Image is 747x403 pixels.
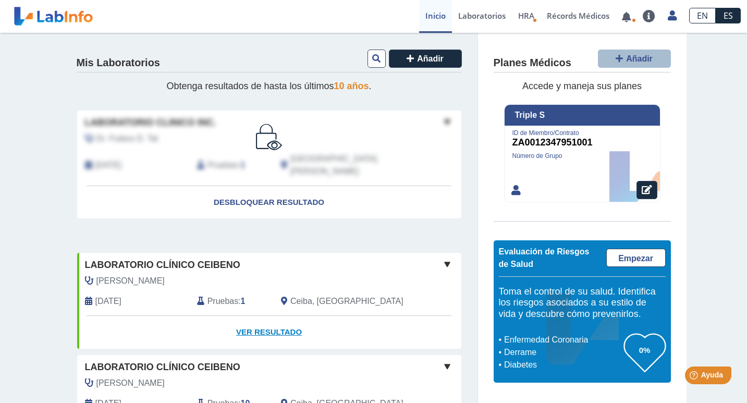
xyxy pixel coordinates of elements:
[654,362,736,392] iframe: Help widget launcher
[518,10,534,21] span: HRA
[417,54,444,63] span: Añadir
[189,153,273,178] div: :
[334,81,369,91] span: 10 años
[501,334,624,346] li: Enfermedad Coronaria
[95,159,121,172] span: Mon Aug 11 2025 09:31:37 GMT-0400 (Atlantic Standard Time)
[716,8,741,23] a: ES
[522,81,642,91] span: Accede y maneja sus planes
[189,295,273,308] div: :
[624,344,666,357] h3: 0%
[626,54,653,63] span: Añadir
[499,286,666,320] h5: Toma el control de su salud. Identifica los riesgos asociados a su estilo de vida y descubre cómo...
[85,258,240,272] span: Laboratorio Clínico Ceibeno
[96,275,165,287] span: George, Rebeca
[95,295,121,308] span: 2025-08-09
[85,360,240,374] span: Laboratorio Clínico Ceibeno
[290,153,406,178] span: San Sebastián
[166,81,371,91] span: Obtenga resultados de hasta los últimos .
[241,297,246,306] b: 1
[290,295,403,308] span: Ceiba, PR
[85,116,216,130] span: Laboratorio Clinico Inc.
[501,346,624,359] li: Derrame
[606,249,666,267] a: Empezar
[214,198,324,206] span: Desbloquear resultado
[501,359,624,371] li: Diabetes
[207,295,238,308] span: Pruebas
[494,57,571,69] h4: Planes Médicos
[207,159,238,172] span: Pruebas
[96,377,165,389] span: George, Rebeca
[241,161,246,169] b: 1
[598,50,671,68] button: Añadir
[499,247,590,268] span: Evaluación de Riesgos de Salud
[389,50,462,68] button: Añadir
[689,8,716,23] a: EN
[77,316,461,349] a: Ver Resultado
[77,57,160,69] h4: Mis Laboratorios
[618,254,653,263] span: Empezar
[96,132,158,145] span: Dr. Fulano D. Tal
